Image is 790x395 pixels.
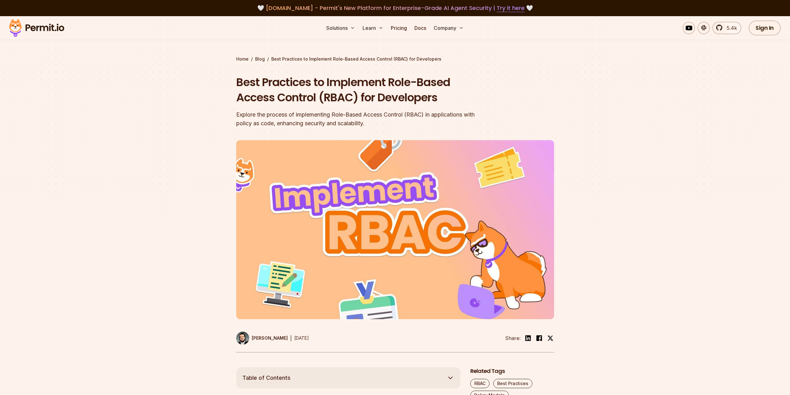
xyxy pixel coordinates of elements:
[236,367,460,388] button: Table of Contents
[242,374,291,382] span: Table of Contents
[236,332,249,345] img: Gabriel L. Manor
[236,110,475,128] div: Explore the process of implementing Role-Based Access Control (RBAC) in applications with policy ...
[15,4,775,12] div: 🤍 🤍
[290,334,292,342] div: |
[470,367,554,375] h2: Related Tags
[266,4,525,12] span: [DOMAIN_NAME] - Permit's New Platform for Enterprise-Grade AI Agent Security |
[431,22,466,34] button: Company
[535,334,543,342] img: facebook
[360,22,386,34] button: Learn
[505,334,521,342] li: Share:
[412,22,429,34] a: Docs
[294,335,309,341] time: [DATE]
[723,24,737,32] span: 5.4k
[236,56,249,62] a: Home
[255,56,265,62] a: Blog
[547,335,553,341] img: twitter
[388,22,409,34] a: Pricing
[252,335,288,341] p: [PERSON_NAME]
[236,140,554,319] img: Best Practices to Implement Role-Based Access Control (RBAC) for Developers
[497,4,525,12] a: Try it here
[236,332,288,345] a: [PERSON_NAME]
[712,22,741,34] a: 5.4k
[324,22,358,34] button: Solutions
[236,75,475,105] h1: Best Practices to Implement Role-Based Access Control (RBAC) for Developers
[493,379,532,388] a: Best Practices
[236,56,554,62] div: / /
[749,21,781,35] a: Sign In
[6,17,67,39] img: Permit logo
[524,334,532,342] img: linkedin
[470,379,490,388] a: RBAC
